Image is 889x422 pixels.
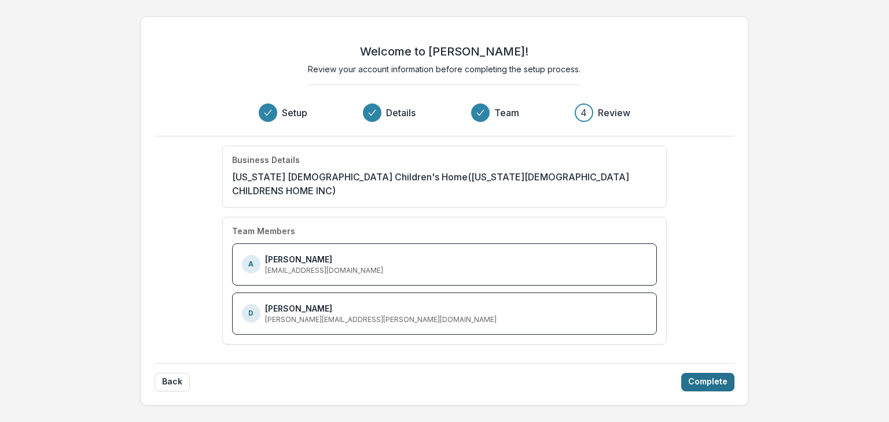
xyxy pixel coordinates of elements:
[265,265,383,276] p: [EMAIL_ADDRESS][DOMAIN_NAME]
[265,314,497,325] p: [PERSON_NAME][EMAIL_ADDRESS][PERSON_NAME][DOMAIN_NAME]
[386,106,416,120] h3: Details
[248,308,254,319] p: D
[282,106,307,120] h3: Setup
[308,63,581,75] p: Review your account information before completing the setup process.
[232,156,300,165] h4: Business Details
[232,170,657,198] p: [US_STATE] [DEMOGRAPHIC_DATA] Children's Home ([US_STATE][DEMOGRAPHIC_DATA] CHILDRENS HOME INC)
[360,45,528,58] h2: Welcome to [PERSON_NAME]!
[265,253,332,265] p: [PERSON_NAME]
[265,302,332,314] p: [PERSON_NAME]
[598,106,630,120] h3: Review
[494,106,519,120] h3: Team
[681,373,734,391] button: Complete
[581,106,587,120] div: 4
[155,373,190,391] button: Back
[259,103,630,122] div: Progress
[232,227,295,236] h4: Team Members
[248,259,254,269] p: A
